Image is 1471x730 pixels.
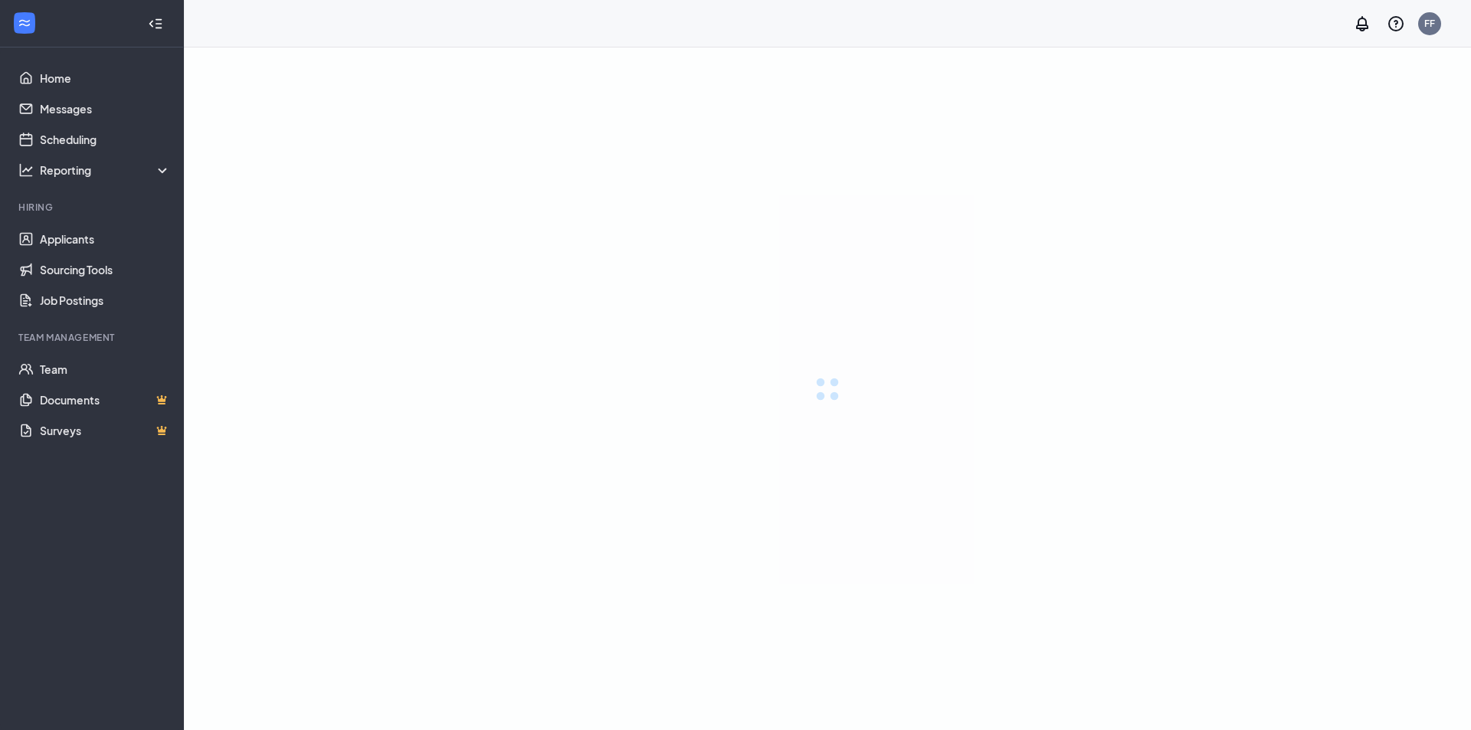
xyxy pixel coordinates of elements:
[1387,15,1405,33] svg: QuestionInfo
[40,254,171,285] a: Sourcing Tools
[18,162,34,178] svg: Analysis
[1424,17,1435,30] div: FF
[17,15,32,31] svg: WorkstreamLogo
[40,224,171,254] a: Applicants
[40,124,171,155] a: Scheduling
[40,63,171,93] a: Home
[40,354,171,385] a: Team
[40,93,171,124] a: Messages
[1353,15,1371,33] svg: Notifications
[18,201,168,214] div: Hiring
[40,385,171,415] a: DocumentsCrown
[148,16,163,31] svg: Collapse
[40,285,171,316] a: Job Postings
[40,415,171,446] a: SurveysCrown
[40,162,172,178] div: Reporting
[18,331,168,344] div: Team Management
